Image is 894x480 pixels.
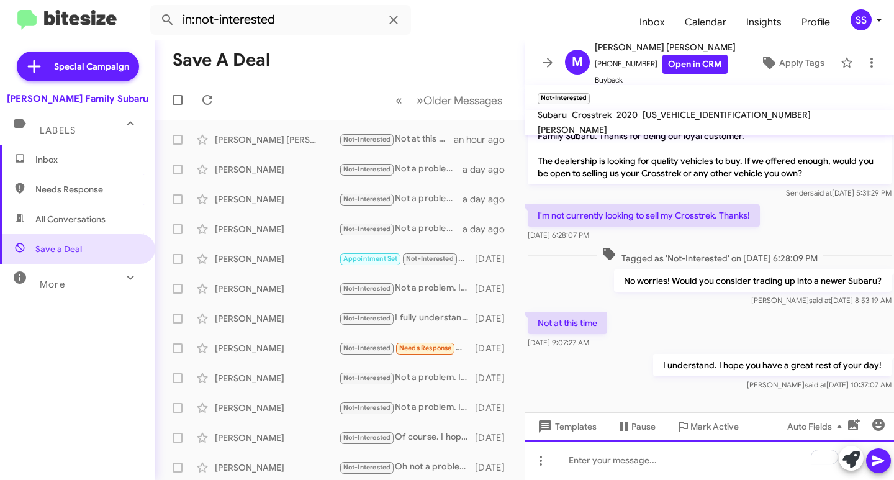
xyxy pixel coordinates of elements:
[751,296,892,305] span: [PERSON_NAME] [DATE] 8:53:19 AM
[339,311,475,325] div: I fully understand. Not a problem at all!
[343,195,391,203] span: Not-Interested
[538,124,607,135] span: [PERSON_NAME]
[572,52,583,72] span: M
[7,93,148,105] div: [PERSON_NAME] Family Subaru
[528,338,589,347] span: [DATE] 9:07:27 AM
[215,342,339,355] div: [PERSON_NAME]
[40,279,65,290] span: More
[528,204,760,227] p: I'm not currently looking to sell my Crosstrek. Thanks!
[173,50,270,70] h1: Save a Deal
[749,52,834,74] button: Apply Tags
[597,247,823,265] span: Tagged as 'Not-Interested' on [DATE] 6:28:09 PM
[786,188,892,197] span: Sender [DATE] 5:31:29 PM
[343,255,398,263] span: Appointment Set
[343,225,391,233] span: Not-Interested
[475,342,515,355] div: [DATE]
[17,52,139,81] a: Special Campaign
[343,284,391,292] span: Not-Interested
[215,432,339,444] div: [PERSON_NAME]
[339,162,463,176] div: Not a problem. Keep us in mind in case you ever want to! I hope you have a great rest of your day!
[525,415,607,438] button: Templates
[535,415,597,438] span: Templates
[538,109,567,120] span: Subaru
[215,223,339,235] div: [PERSON_NAME]
[343,433,391,442] span: Not-Interested
[389,88,510,113] nav: Page navigation example
[690,415,739,438] span: Mark Active
[572,109,612,120] span: Crosstrek
[343,463,391,471] span: Not-Interested
[538,93,590,104] small: Not-Interested
[528,312,607,334] p: Not at this time
[35,243,82,255] span: Save a Deal
[787,415,847,438] span: Auto Fields
[409,88,510,113] button: Next
[475,372,515,384] div: [DATE]
[614,269,892,292] p: No worries! Would you consider trading up into a newer Subaru?
[662,55,728,74] a: Open in CRM
[417,93,423,108] span: »
[35,153,141,166] span: Inbox
[339,222,463,236] div: Not a problem. The last time we spoke you were in [GEOGRAPHIC_DATA], did you buiy it over there?
[215,402,339,414] div: [PERSON_NAME]
[150,5,411,35] input: Search
[35,183,141,196] span: Needs Response
[343,344,391,352] span: Not-Interested
[475,312,515,325] div: [DATE]
[339,192,463,206] div: Not a problem. If i may ask why are you not looking anymore?
[851,9,872,30] div: SS
[792,4,840,40] a: Profile
[631,415,656,438] span: Pause
[343,135,391,143] span: Not-Interested
[406,255,454,263] span: Not-Interested
[339,251,475,266] div: No worries. If i may ask what did you end up purchasing?
[736,4,792,40] a: Insights
[475,253,515,265] div: [DATE]
[643,109,811,120] span: [US_VEHICLE_IDENTIFICATION_NUMBER]
[395,93,402,108] span: «
[525,440,894,480] div: To enrich screen reader interactions, please activate Accessibility in Grammarly extension settings
[810,188,832,197] span: said at
[339,401,475,415] div: Not a problem. I hope you have a great rest of your day!
[475,461,515,474] div: [DATE]
[595,55,736,74] span: [PHONE_NUMBER]
[339,430,475,445] div: Of course. I hope you have a great rest of your day!
[35,213,106,225] span: All Conversations
[528,112,892,184] p: Hi [PERSON_NAME] this is [PERSON_NAME], Sales Director at [PERSON_NAME] Family Subaru. Thanks for...
[339,341,475,355] div: Will do.
[215,134,339,146] div: [PERSON_NAME] [PERSON_NAME]
[215,461,339,474] div: [PERSON_NAME]
[666,415,749,438] button: Mark Active
[475,283,515,295] div: [DATE]
[463,193,515,206] div: a day ago
[630,4,675,40] span: Inbox
[675,4,736,40] a: Calendar
[339,371,475,385] div: Not a problem. I hope you have a great rest of your day!
[54,60,129,73] span: Special Campaign
[475,432,515,444] div: [DATE]
[215,193,339,206] div: [PERSON_NAME]
[653,354,892,376] p: I understand. I hope you have a great rest of your day!
[215,312,339,325] div: [PERSON_NAME]
[215,163,339,176] div: [PERSON_NAME]
[528,230,589,240] span: [DATE] 6:28:07 PM
[779,52,824,74] span: Apply Tags
[343,165,391,173] span: Not-Interested
[463,163,515,176] div: a day ago
[595,74,736,86] span: Buyback
[805,380,826,389] span: said at
[388,88,410,113] button: Previous
[343,404,391,412] span: Not-Interested
[607,415,666,438] button: Pause
[339,460,475,474] div: Oh not a problem. I hope you have a great rest of your day!
[840,9,880,30] button: SS
[616,109,638,120] span: 2020
[777,415,857,438] button: Auto Fields
[215,253,339,265] div: [PERSON_NAME]
[423,94,502,107] span: Older Messages
[215,372,339,384] div: [PERSON_NAME]
[475,402,515,414] div: [DATE]
[40,125,76,136] span: Labels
